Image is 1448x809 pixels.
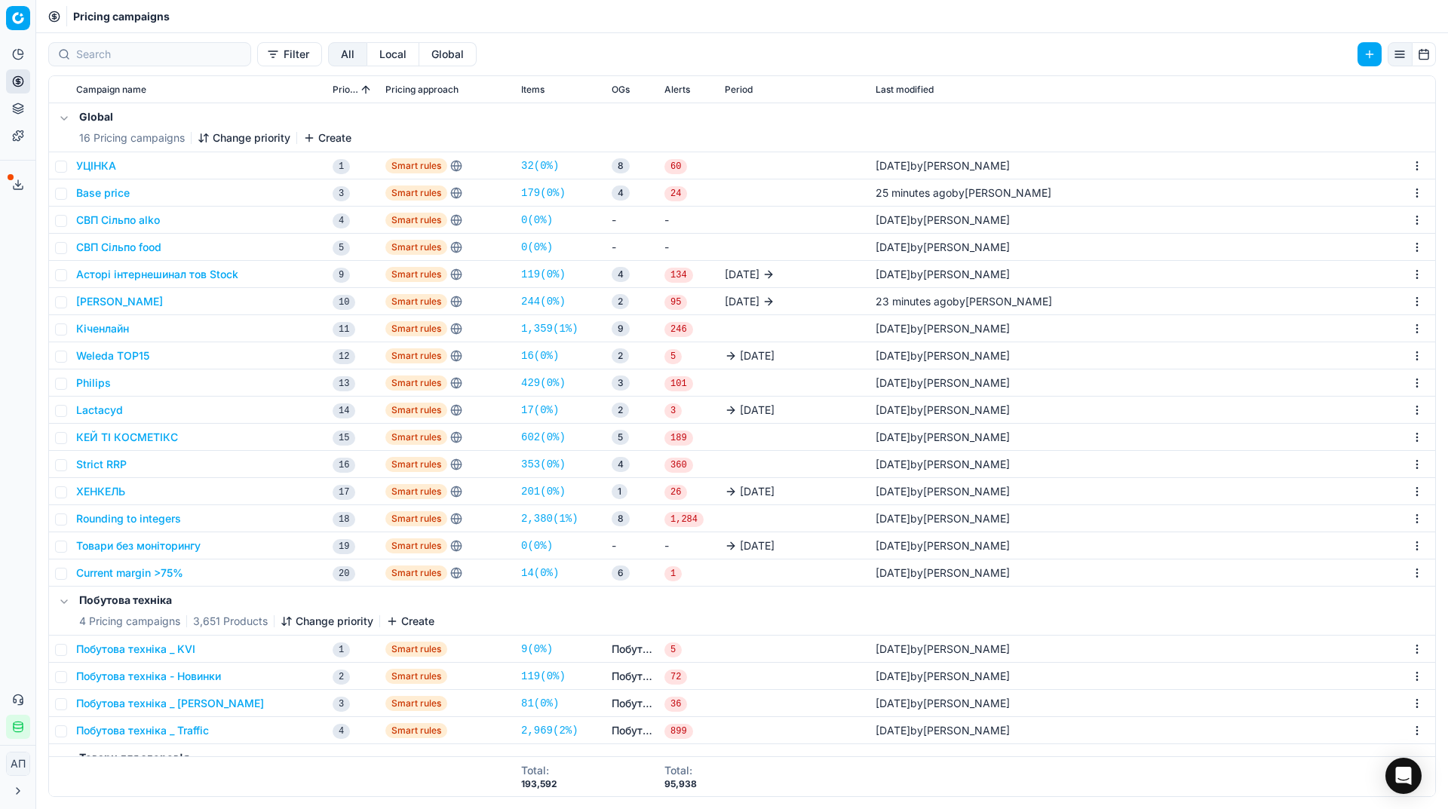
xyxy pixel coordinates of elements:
span: Smart rules [385,642,447,657]
input: Search [76,47,241,62]
td: - [606,207,658,234]
div: by [PERSON_NAME] [876,185,1051,201]
div: by [PERSON_NAME] [876,723,1010,738]
a: 2,380(1%) [521,511,578,526]
a: 119(0%) [521,267,566,282]
span: Pricing approach [385,84,459,96]
button: Асторі інтернешинал тов Stock [76,267,238,282]
button: local [367,42,419,66]
nav: breadcrumb [73,9,170,24]
button: Weleda TOP15 [76,348,149,363]
div: by [PERSON_NAME] [876,457,1010,472]
span: [DATE] [876,642,910,655]
span: 17 [333,485,355,500]
span: [DATE] [876,403,910,416]
a: Побутова техніка [612,723,652,738]
span: [DATE] [876,376,910,389]
button: [PERSON_NAME] [76,294,163,309]
span: Smart rules [385,403,447,418]
a: 602(0%) [521,430,566,445]
span: Smart rules [385,669,447,684]
span: Smart rules [385,723,447,738]
span: [DATE] [876,670,910,682]
span: 3 [664,403,682,418]
button: Create [386,614,434,629]
div: by [PERSON_NAME] [876,294,1052,309]
span: 4 [333,213,350,228]
button: СВП Сільпо alko [76,213,160,228]
span: 1 [333,159,350,174]
span: 3 [333,186,350,201]
span: Smart rules [385,538,447,553]
span: 26 [664,485,687,500]
span: 5 [664,349,682,364]
button: Filter [257,42,322,66]
span: Priority [333,84,358,96]
div: by [PERSON_NAME] [876,321,1010,336]
span: 4 Pricing campaigns [79,614,180,629]
span: [DATE] [876,485,910,498]
span: [DATE] [740,403,775,418]
span: Smart rules [385,696,447,711]
span: 899 [664,724,693,739]
div: by [PERSON_NAME] [876,696,1010,711]
span: [DATE] [740,348,775,363]
span: Smart rules [385,484,447,499]
span: 1 [664,566,682,581]
button: ХЕНКЕЛЬ [76,484,125,499]
span: 95 [664,295,687,310]
div: Total : [521,763,557,778]
span: 1,284 [664,512,704,527]
button: Rounding to integers [76,511,181,526]
span: 9 [612,321,630,336]
span: Smart rules [385,375,447,391]
span: [DATE] [876,512,910,525]
button: Lactacyd [76,403,123,418]
div: by [PERSON_NAME] [876,375,1010,391]
div: Open Intercom Messenger [1385,758,1422,794]
div: 95,938 [664,778,697,790]
div: by [PERSON_NAME] [876,213,1010,228]
a: 0(0%) [521,213,553,228]
td: - [658,532,719,559]
button: Побутова техніка _ Traffic [76,723,209,738]
span: 18 [333,512,355,527]
button: Побутова техніка _ [PERSON_NAME] [76,696,264,711]
a: 353(0%) [521,457,566,472]
div: by [PERSON_NAME] [876,348,1010,363]
button: КЕЙ ТІ КОСМЕТІКС [76,430,178,445]
div: Total : [664,763,697,778]
span: [DATE] [876,159,910,172]
span: 15 [333,431,355,446]
a: 2,969(2%) [521,723,578,738]
span: [DATE] [740,484,775,499]
a: Побутова техніка [612,669,652,684]
span: 10 [333,295,355,310]
span: 8 [612,511,630,526]
span: 23 minutes ago [876,295,953,308]
span: 60 [664,159,687,174]
span: 101 [664,376,693,391]
a: Побутова техніка [612,642,652,657]
button: УЦІНКА [76,158,116,173]
span: Smart rules [385,294,447,309]
button: Побутова техніка _ KVI [76,642,195,657]
td: - [606,234,658,261]
span: 8 [612,158,630,173]
span: 16 Pricing campaigns [79,130,185,146]
span: 360 [664,458,693,473]
span: [DATE] [876,241,910,253]
div: by [PERSON_NAME] [876,642,1010,657]
a: 9(0%) [521,642,553,657]
span: 12 [333,349,355,364]
span: [DATE] [740,538,775,553]
a: 429(0%) [521,375,566,391]
span: 5 [664,642,682,657]
span: 3 [333,697,350,712]
a: 81(0%) [521,696,559,711]
span: 1 [333,642,350,657]
span: Smart rules [385,430,447,445]
span: 25 minutes ago [876,186,952,199]
button: СВП Сільпо food [76,240,161,255]
span: 2 [612,294,629,309]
